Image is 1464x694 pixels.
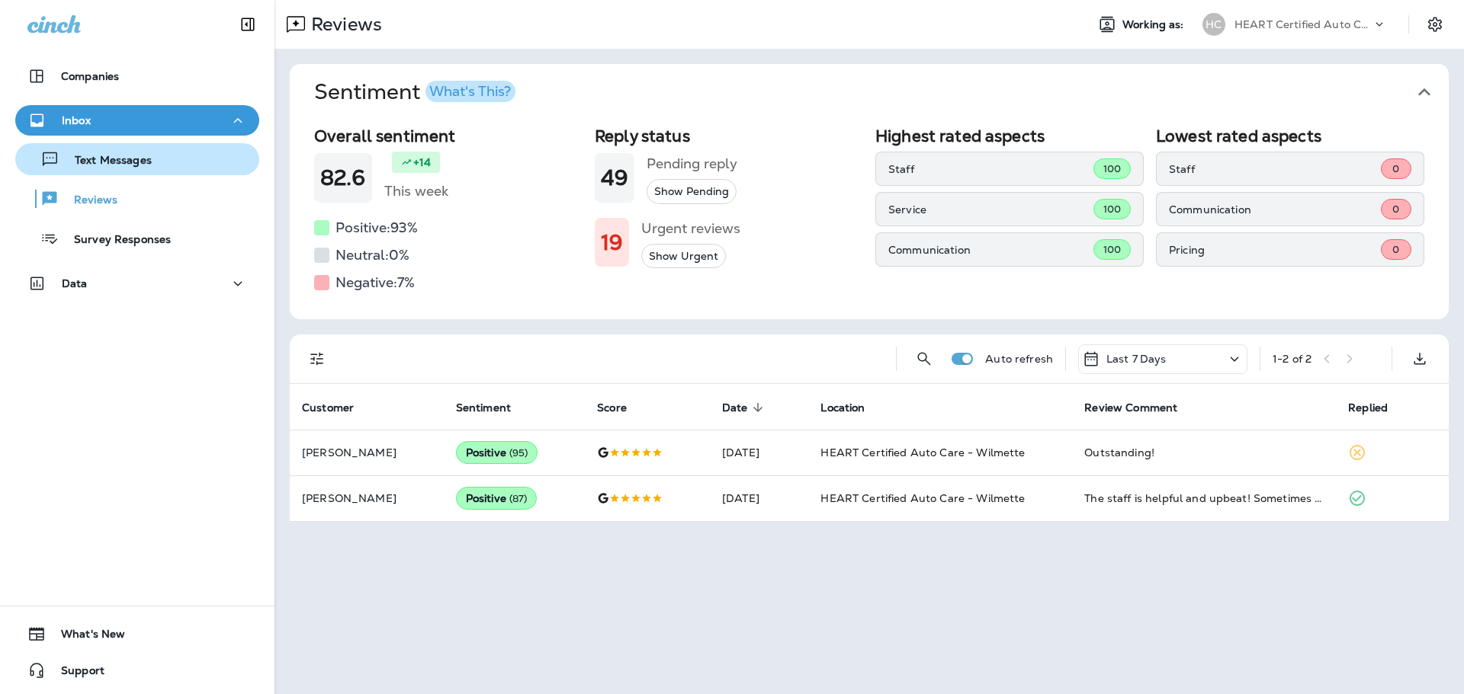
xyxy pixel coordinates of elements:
button: Search Reviews [909,344,939,374]
p: Staff [888,163,1093,175]
h1: 19 [601,230,623,255]
span: Customer [302,401,374,414]
td: [DATE] [710,430,808,475]
span: Sentiment [456,401,511,414]
div: Positive [456,441,538,464]
div: The staff is helpful and upbeat! Sometimes they can even fit in the work on your car when they ar... [1084,491,1324,506]
button: Reviews [15,183,259,215]
span: 0 [1392,203,1399,216]
button: Inbox [15,105,259,136]
span: Review Comment [1084,401,1197,414]
p: Reviews [59,193,117,208]
span: Location [820,401,884,414]
p: Inbox [62,114,91,126]
p: Communication [888,244,1093,256]
button: Collapse Sidebar [226,9,269,40]
span: Replied [1348,401,1408,414]
p: Survey Responses [59,233,171,248]
td: [DATE] [710,475,808,521]
button: What's New [15,619,259,649]
span: Review Comment [1084,401,1177,414]
div: What's This? [429,85,511,98]
h2: Reply status [595,126,863,146]
span: 0 [1392,162,1399,175]
span: 100 [1103,243,1121,256]
p: Staff [1169,163,1381,175]
span: Score [597,401,647,414]
h1: 82.6 [320,165,366,190]
p: Service [888,203,1093,216]
span: Sentiment [456,401,531,414]
button: Show Pending [647,179,737,204]
p: Pricing [1169,244,1381,256]
p: Auto refresh [985,353,1053,365]
h5: This week [384,179,448,203]
p: [PERSON_NAME] [302,446,432,459]
p: HEART Certified Auto Care [1234,18,1372,30]
h5: Pending reply [647,152,737,176]
button: Text Messages [15,143,259,175]
span: Date [722,401,748,414]
span: HEART Certified Auto Care - Wilmette [820,446,1025,459]
p: Text Messages [59,154,152,168]
div: HC [1202,13,1225,36]
div: 1 - 2 of 2 [1273,353,1311,365]
p: Last 7 Days [1106,353,1167,365]
span: 100 [1103,162,1121,175]
span: 0 [1392,243,1399,256]
h5: Urgent reviews [641,216,740,241]
h2: Highest rated aspects [875,126,1144,146]
h5: Negative: 7 % [335,270,415,295]
h2: Lowest rated aspects [1156,126,1424,146]
button: What's This? [425,81,515,102]
p: +14 [413,155,431,170]
button: Filters [302,344,332,374]
button: Show Urgent [641,244,726,269]
div: Outstanding! [1084,445,1324,460]
p: Companies [61,70,119,82]
button: Survey Responses [15,222,259,254]
span: What's New [46,628,125,646]
button: Export as CSV [1405,344,1435,374]
h5: Positive: 93 % [335,216,418,240]
span: Score [597,401,627,414]
button: Companies [15,61,259,91]
h1: Sentiment [314,79,515,105]
h5: Neutral: 0 % [335,243,409,267]
button: Support [15,655,259,686]
span: HEART Certified Auto Care - Wilmette [820,491,1025,505]
span: 100 [1103,203,1121,216]
span: Replied [1348,401,1388,414]
p: Data [62,277,88,289]
span: Working as: [1122,18,1187,31]
h1: 49 [601,165,628,190]
p: Reviews [305,13,382,36]
div: SentimentWhat's This? [290,120,1449,319]
button: SentimentWhat's This? [302,64,1461,120]
button: Data [15,268,259,299]
div: Positive [456,487,538,510]
span: Location [820,401,865,414]
span: Support [46,664,104,683]
p: Communication [1169,203,1381,216]
button: Settings [1421,11,1449,38]
span: Customer [302,401,354,414]
span: ( 95 ) [509,446,528,459]
span: ( 87 ) [509,492,528,505]
h2: Overall sentiment [314,126,583,146]
span: Date [722,401,768,414]
p: [PERSON_NAME] [302,492,432,504]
